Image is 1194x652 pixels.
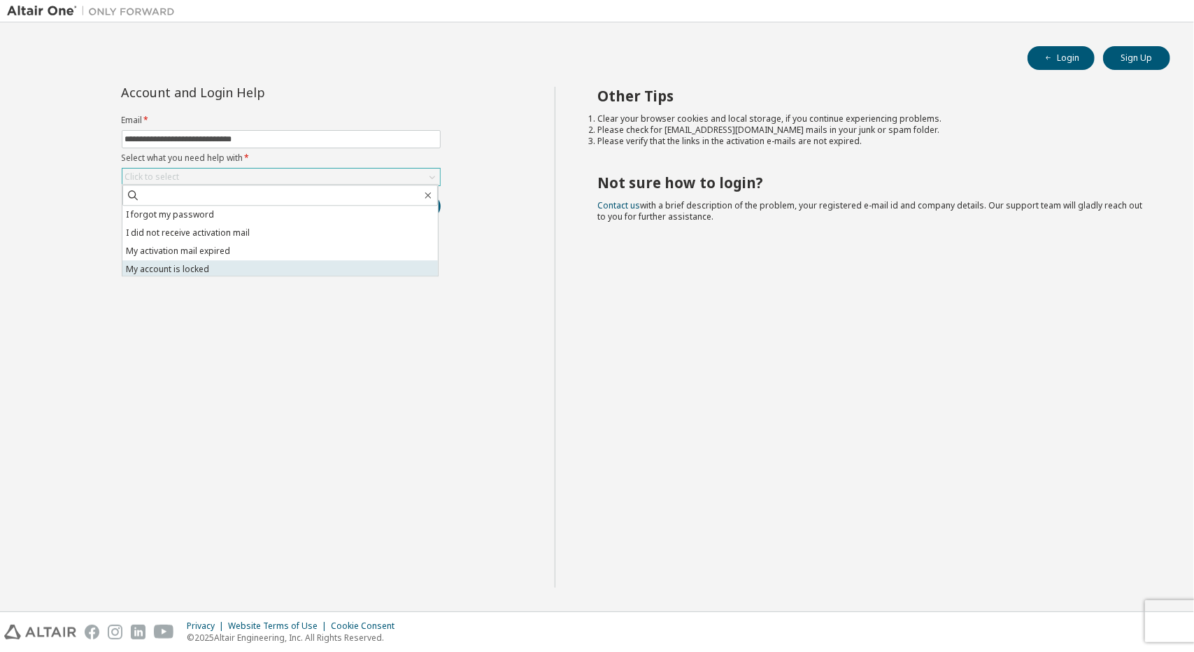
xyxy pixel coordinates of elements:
[331,621,403,632] div: Cookie Consent
[85,625,99,639] img: facebook.svg
[597,125,1145,136] li: Please check for [EMAIL_ADDRESS][DOMAIN_NAME] mails in your junk or spam folder.
[122,115,441,126] label: Email
[7,4,182,18] img: Altair One
[108,625,122,639] img: instagram.svg
[597,87,1145,105] h2: Other Tips
[597,173,1145,192] h2: Not sure how to login?
[597,113,1145,125] li: Clear your browser cookies and local storage, if you continue experiencing problems.
[4,625,76,639] img: altair_logo.svg
[122,206,438,224] li: I forgot my password
[187,632,403,644] p: © 2025 Altair Engineering, Inc. All Rights Reserved.
[154,625,174,639] img: youtube.svg
[125,171,180,183] div: Click to select
[131,625,145,639] img: linkedin.svg
[597,199,1142,222] span: with a brief description of the problem, your registered e-mail id and company details. Our suppo...
[1103,46,1170,70] button: Sign Up
[122,87,377,98] div: Account and Login Help
[597,136,1145,147] li: Please verify that the links in the activation e-mails are not expired.
[122,153,441,164] label: Select what you need help with
[122,169,440,185] div: Click to select
[597,199,640,211] a: Contact us
[228,621,331,632] div: Website Terms of Use
[187,621,228,632] div: Privacy
[1028,46,1095,70] button: Login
